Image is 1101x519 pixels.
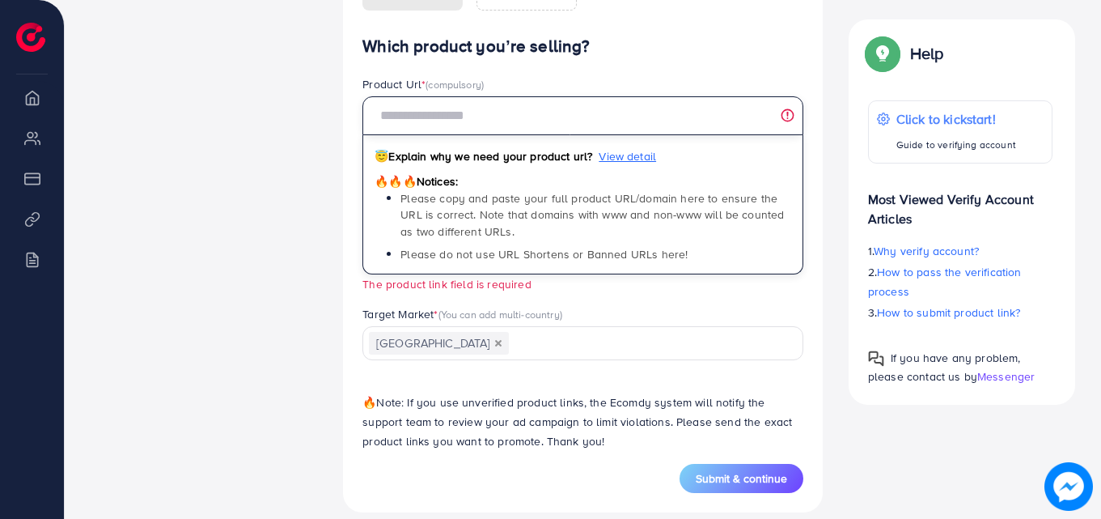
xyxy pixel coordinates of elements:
[877,304,1020,321] span: How to submit product link?
[369,332,509,355] span: [GEOGRAPHIC_DATA]
[896,109,1016,129] p: Click to kickstart!
[400,246,688,262] span: Please do not use URL Shortens or Banned URLs here!
[426,77,484,91] span: (compulsory)
[400,190,784,240] span: Please copy and paste your full product URL/domain here to ensure the URL is correct. Note that d...
[362,36,803,57] h4: Which product you’re selling?
[977,368,1035,385] span: Messenger
[438,307,562,321] span: (You can add multi-country)
[868,177,1052,228] p: Most Viewed Verify Account Articles
[868,350,1021,385] span: If you have any problem, please contact us by
[896,135,1016,155] p: Guide to verifying account
[868,351,884,367] img: Popup guide
[910,44,944,63] p: Help
[375,173,416,189] span: 🔥🔥🔥
[868,39,897,68] img: Popup guide
[696,470,787,487] span: Submit & continue
[599,148,656,164] span: View detail
[510,331,782,356] input: Search for option
[362,394,376,411] span: 🔥
[868,264,1022,300] span: How to pass the verification process
[362,276,531,291] small: The product link field is required
[868,241,1052,261] p: 1.
[868,303,1052,322] p: 3.
[362,393,803,451] p: Note: If you use unverified product links, the Ecomdy system will notify the support team to revi...
[874,243,979,259] span: Why verify account?
[680,464,803,493] button: Submit & continue
[16,23,45,52] img: logo
[375,148,388,164] span: 😇
[362,326,803,359] div: Search for option
[375,173,458,189] span: Notices:
[1044,462,1093,511] img: image
[494,339,502,347] button: Deselect Pakistan
[375,148,592,164] span: Explain why we need your product url?
[868,262,1052,301] p: 2.
[362,306,562,322] label: Target Market
[362,76,484,92] label: Product Url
